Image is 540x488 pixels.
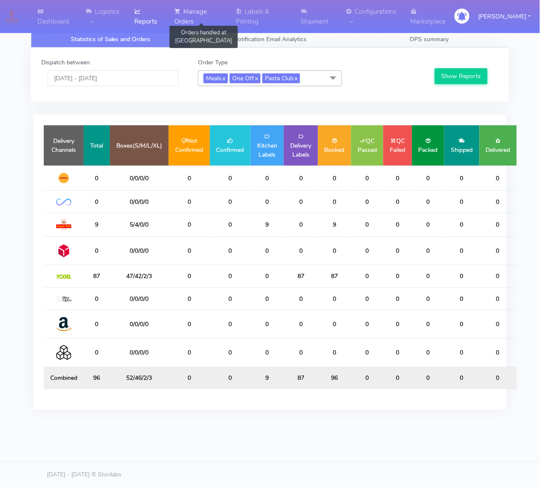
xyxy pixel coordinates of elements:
td: 9 [84,213,109,236]
td: 0 [479,236,517,265]
td: 0 [412,367,444,389]
td: Confirmed [210,125,251,166]
td: 0 [169,310,209,338]
td: 0 [169,288,209,310]
td: 0 [84,191,109,213]
td: 0/0/0/0 [110,236,169,265]
td: 0 [351,213,383,236]
td: 0 [412,265,444,288]
td: 0 [284,288,318,310]
td: 0 [383,166,412,191]
img: Yodel [56,275,71,279]
td: 0 [479,367,517,389]
td: 0 [444,236,479,265]
td: 0 [444,166,479,191]
td: 0 [284,339,318,367]
button: Show Reports [435,68,488,84]
td: 0 [383,236,412,265]
td: 0 [412,288,444,310]
td: Delivered [479,125,517,166]
label: Dispatch between [41,58,90,67]
img: DHL [56,173,71,184]
span: Meals [203,73,228,83]
td: 0 [479,166,517,191]
td: 0 [444,367,479,389]
td: Kitchen Labels [251,125,284,166]
td: 0 [479,191,517,213]
a: x [221,73,225,82]
td: 0 [412,310,444,338]
span: Pasta Club [262,73,300,83]
td: 0 [318,310,351,338]
td: 0 [169,339,209,367]
span: Statistics of Sales and Orders [71,35,151,43]
td: Delivery Labels [284,125,318,166]
td: 0 [444,213,479,236]
td: 0 [479,310,517,338]
td: 0 [251,310,284,338]
td: 0 [318,166,351,191]
td: 0/0/0/0 [110,288,169,310]
td: 0 [169,166,209,191]
td: 0/0/0/0 [110,310,169,338]
td: 9 [318,213,351,236]
td: 47/42/2/3 [110,265,169,288]
td: 0 [251,288,284,310]
td: 0 [383,213,412,236]
img: Royal Mail [56,220,71,230]
td: 0 [383,265,412,288]
td: 9 [251,367,284,389]
td: Not Confirmed [169,125,209,166]
input: Pick the Daterange [48,70,179,86]
td: 0 [210,265,251,288]
td: 0 [479,213,517,236]
td: 0 [383,310,412,338]
td: 0 [210,339,251,367]
td: 0 [412,213,444,236]
td: 0 [210,236,251,265]
td: 0 [284,236,318,265]
td: 0 [318,236,351,265]
td: Packed [412,125,444,166]
td: 0 [284,191,318,213]
td: 0 [383,288,412,310]
img: OnFleet [56,199,71,206]
td: 9 [251,213,284,236]
td: 0 [251,191,284,213]
td: 0 [383,339,412,367]
td: 0 [251,265,284,288]
td: 0 [284,310,318,338]
td: 0 [351,236,383,265]
td: 0 [210,367,251,389]
img: Amazon [56,317,71,332]
td: Shipped [444,125,479,166]
a: x [254,73,258,82]
td: 0 [479,265,517,288]
label: Order Type [198,58,228,67]
td: 0 [169,367,209,389]
td: 0 [84,288,109,310]
td: Total [84,125,109,166]
td: QC Failed [383,125,412,166]
td: 0 [412,236,444,265]
td: 0 [210,191,251,213]
td: 0 [210,213,251,236]
td: 0 [169,191,209,213]
td: 0 [84,310,109,338]
span: OPS summary [410,35,449,43]
td: 87 [84,265,109,288]
td: 96 [84,367,109,389]
td: 0 [351,191,383,213]
td: 0 [351,166,383,191]
td: 87 [284,265,318,288]
td: 87 [284,367,318,389]
td: 0 [210,310,251,338]
td: 0 [251,236,284,265]
img: Collection [56,345,71,360]
td: 0 [318,288,351,310]
td: 0 [412,166,444,191]
td: 0 [210,166,251,191]
td: Booked [318,125,351,166]
td: 0 [84,166,109,191]
td: 0 [169,265,209,288]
